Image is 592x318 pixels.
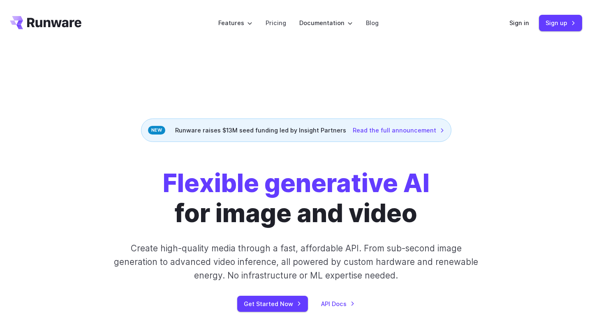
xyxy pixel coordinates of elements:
[10,16,81,29] a: Go to /
[299,18,353,28] label: Documentation
[113,241,479,283] p: Create high-quality media through a fast, affordable API. From sub-second image generation to adv...
[321,299,355,309] a: API Docs
[266,18,286,28] a: Pricing
[353,125,444,135] a: Read the full announcement
[237,296,308,312] a: Get Started Now
[163,168,430,198] strong: Flexible generative AI
[163,168,430,228] h1: for image and video
[141,118,451,142] div: Runware raises $13M seed funding led by Insight Partners
[509,18,529,28] a: Sign in
[539,15,582,31] a: Sign up
[366,18,379,28] a: Blog
[218,18,252,28] label: Features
